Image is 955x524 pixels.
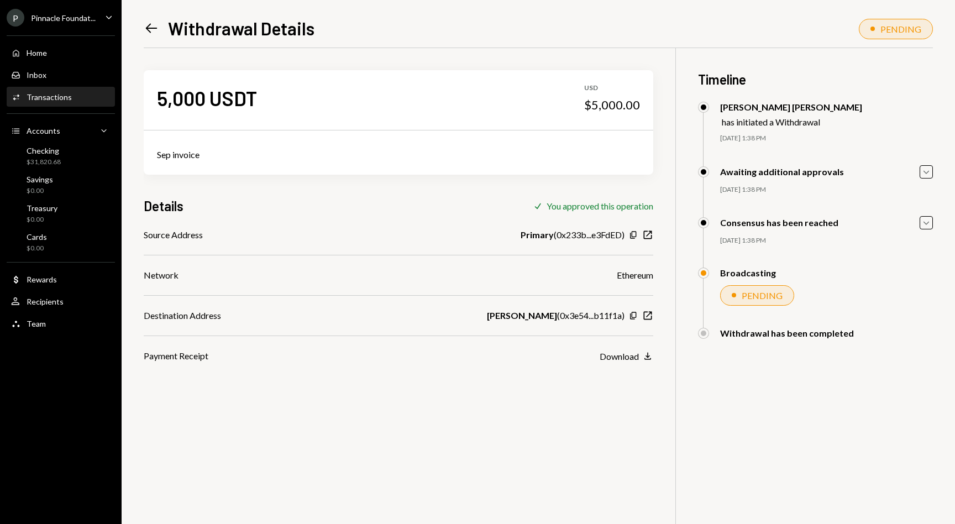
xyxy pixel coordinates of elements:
[27,186,53,196] div: $0.00
[584,83,640,93] div: USD
[521,228,554,242] b: Primary
[7,269,115,289] a: Rewards
[880,24,921,34] div: PENDING
[720,166,844,177] div: Awaiting additional approvals
[27,70,46,80] div: Inbox
[487,309,625,322] div: ( 0x3e54...b11f1a )
[27,215,57,224] div: $0.00
[144,228,203,242] div: Source Address
[27,48,47,57] div: Home
[144,197,183,215] h3: Details
[168,17,314,39] h1: Withdrawal Details
[7,291,115,311] a: Recipients
[742,290,783,301] div: PENDING
[720,328,854,338] div: Withdrawal has been completed
[27,275,57,284] div: Rewards
[27,244,47,253] div: $0.00
[157,86,257,111] div: 5,000 USDT
[27,297,64,306] div: Recipients
[31,13,96,23] div: Pinnacle Foundat...
[487,309,557,322] b: [PERSON_NAME]
[722,117,862,127] div: has initiated a Withdrawal
[7,43,115,62] a: Home
[720,134,933,143] div: [DATE] 1:38 PM
[7,120,115,140] a: Accounts
[7,143,115,169] a: Checking$31,820.68
[27,175,53,184] div: Savings
[7,200,115,227] a: Treasury$0.00
[144,309,221,322] div: Destination Address
[144,269,179,282] div: Network
[600,351,639,361] div: Download
[7,171,115,198] a: Savings$0.00
[27,92,72,102] div: Transactions
[584,97,640,113] div: $5,000.00
[720,185,933,195] div: [DATE] 1:38 PM
[7,313,115,333] a: Team
[27,146,61,155] div: Checking
[720,102,862,112] div: [PERSON_NAME] [PERSON_NAME]
[7,9,24,27] div: P
[27,232,47,242] div: Cards
[27,203,57,213] div: Treasury
[720,268,776,278] div: Broadcasting
[144,349,208,363] div: Payment Receipt
[720,236,933,245] div: [DATE] 1:38 PM
[27,158,61,167] div: $31,820.68
[27,319,46,328] div: Team
[521,228,625,242] div: ( 0x233b...e3FdED )
[600,350,653,363] button: Download
[7,229,115,255] a: Cards$0.00
[720,217,838,228] div: Consensus has been reached
[27,126,60,135] div: Accounts
[7,65,115,85] a: Inbox
[547,201,653,211] div: You approved this operation
[617,269,653,282] div: Ethereum
[698,70,933,88] h3: Timeline
[7,87,115,107] a: Transactions
[157,148,640,161] div: Sep invoice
